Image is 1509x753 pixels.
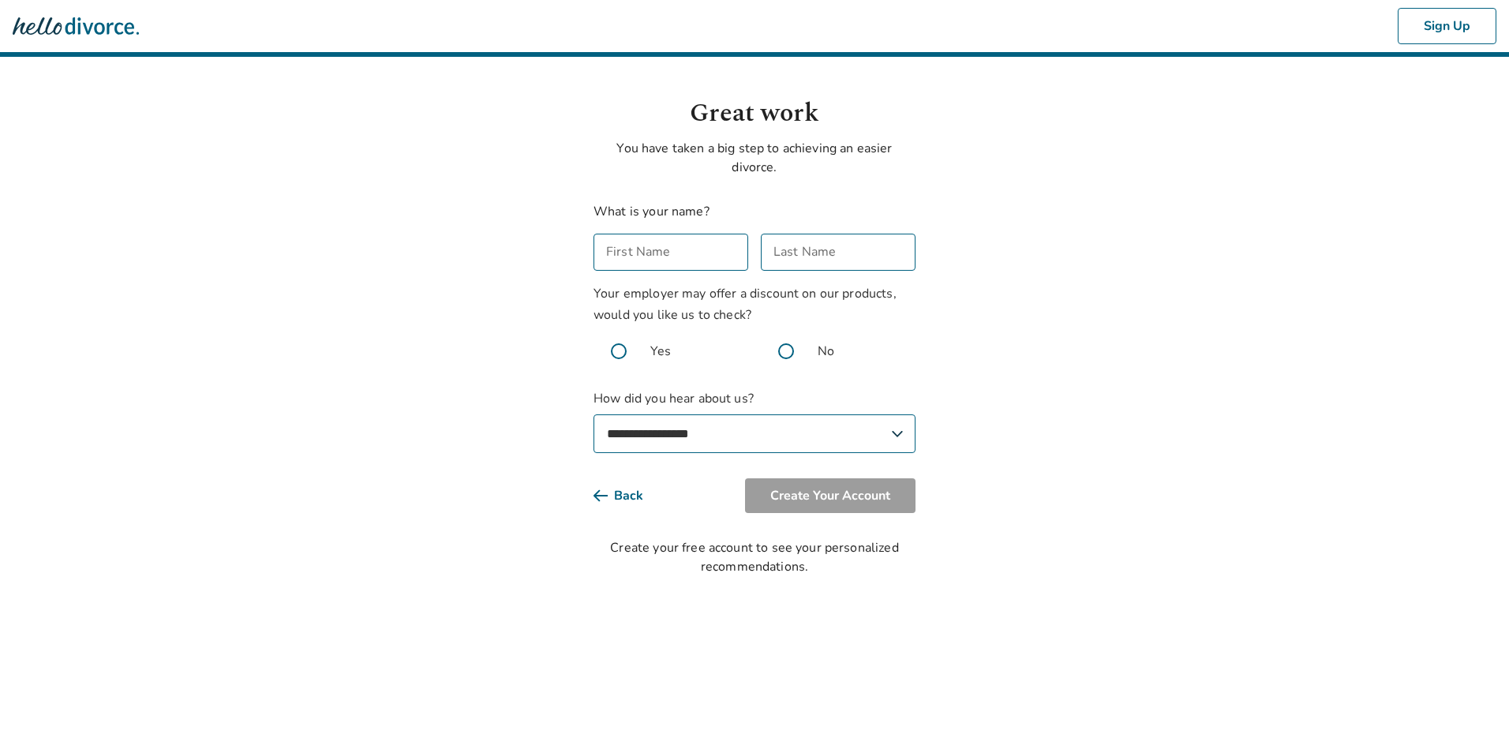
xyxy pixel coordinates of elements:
[818,342,834,361] span: No
[13,10,139,42] img: Hello Divorce Logo
[593,478,668,513] button: Back
[650,342,671,361] span: Yes
[1430,677,1509,753] iframe: Chat Widget
[1398,8,1496,44] button: Sign Up
[745,478,916,513] button: Create Your Account
[593,389,916,453] label: How did you hear about us?
[593,203,710,220] label: What is your name?
[593,139,916,177] p: You have taken a big step to achieving an easier divorce.
[593,95,916,133] h1: Great work
[593,285,897,324] span: Your employer may offer a discount on our products, would you like us to check?
[593,538,916,576] div: Create your free account to see your personalized recommendations.
[593,414,916,453] select: How did you hear about us?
